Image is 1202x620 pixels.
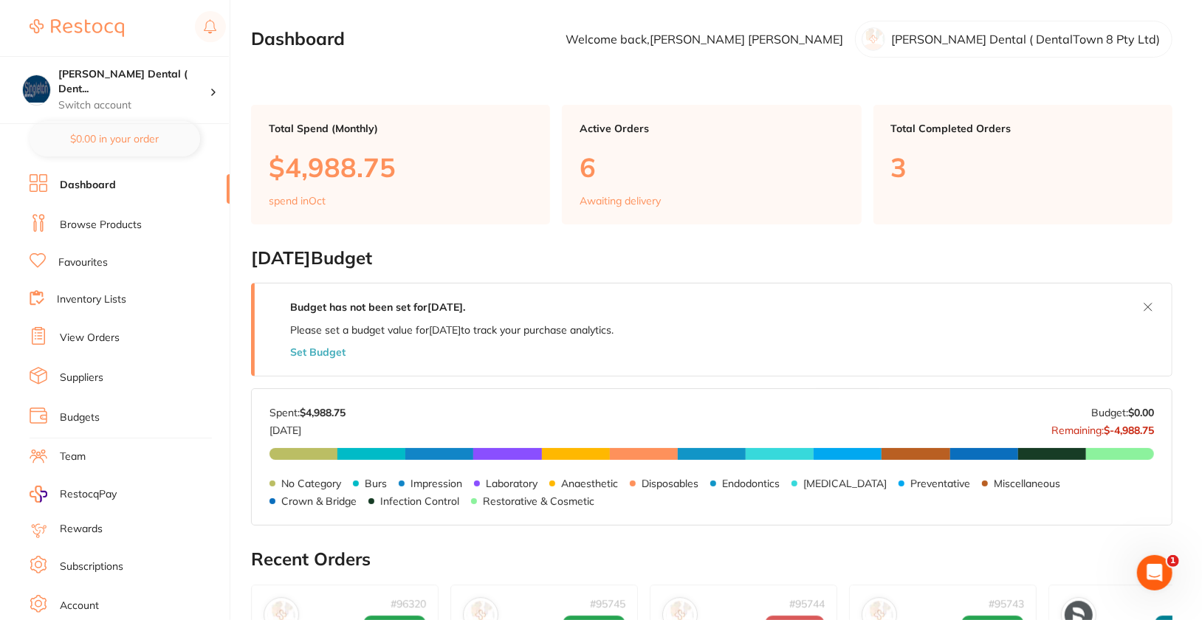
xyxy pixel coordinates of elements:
a: View Orders [60,331,120,345]
a: Inventory Lists [57,292,126,307]
h2: Dashboard [251,29,345,49]
a: Active Orders6Awaiting delivery [562,105,861,224]
iframe: Intercom live chat [1137,555,1172,590]
h2: [DATE] Budget [251,248,1172,269]
p: Active Orders [580,123,843,134]
p: Total Spend (Monthly) [269,123,532,134]
p: Budget: [1091,407,1154,418]
a: Total Spend (Monthly)$4,988.75spend inOct [251,105,550,224]
a: Browse Products [60,218,142,232]
strong: $4,988.75 [300,406,346,419]
p: # 95745 [590,598,625,610]
a: Favourites [58,255,108,270]
p: Laboratory [486,478,538,489]
p: $4,988.75 [269,152,532,182]
p: Total Completed Orders [891,123,1155,134]
button: Set Budget [290,346,346,358]
p: 3 [891,152,1155,182]
p: Awaiting delivery [580,195,661,207]
span: RestocqPay [60,487,117,502]
p: Anaesthetic [561,478,618,489]
a: Team [60,449,86,464]
p: [PERSON_NAME] Dental ( DentalTown 8 Pty Ltd) [891,32,1160,46]
p: Welcome back, [PERSON_NAME] [PERSON_NAME] [566,32,843,46]
p: No Category [281,478,341,489]
a: Account [60,599,99,613]
a: Subscriptions [60,559,123,574]
p: # 96320 [391,598,426,610]
a: Dashboard [60,178,116,193]
p: Infection Control [380,495,459,507]
p: Burs [365,478,387,489]
strong: $-4,988.75 [1104,424,1154,437]
strong: $0.00 [1128,406,1154,419]
a: RestocqPay [30,486,117,503]
p: # 95743 [989,598,1024,610]
a: Total Completed Orders3 [873,105,1172,224]
button: $0.00 in your order [30,121,200,156]
h4: Singleton Dental ( DentalTown 8 Pty Ltd) [58,67,210,96]
strong: Budget has not been set for [DATE] . [290,300,465,314]
p: Disposables [642,478,698,489]
span: 1 [1167,555,1179,567]
img: RestocqPay [30,486,47,503]
p: Crown & Bridge [281,495,357,507]
p: Endodontics [722,478,780,489]
a: Suppliers [60,371,103,385]
p: spend in Oct [269,195,326,207]
p: 6 [580,152,843,182]
a: Budgets [60,410,100,425]
h2: Recent Orders [251,549,1172,570]
img: Singleton Dental ( DentalTown 8 Pty Ltd) [23,75,50,103]
a: Restocq Logo [30,11,124,45]
p: Switch account [58,98,210,113]
p: Miscellaneous [994,478,1060,489]
p: [DATE] [269,418,346,436]
img: Restocq Logo [30,19,124,37]
p: Restorative & Cosmetic [483,495,594,507]
p: Preventative [910,478,970,489]
p: # 95744 [789,598,825,610]
p: Spent: [269,407,346,418]
p: [MEDICAL_DATA] [803,478,887,489]
p: Impression [411,478,462,489]
p: Please set a budget value for [DATE] to track your purchase analytics. [290,324,614,336]
p: Remaining: [1051,418,1154,436]
a: Rewards [60,522,103,537]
